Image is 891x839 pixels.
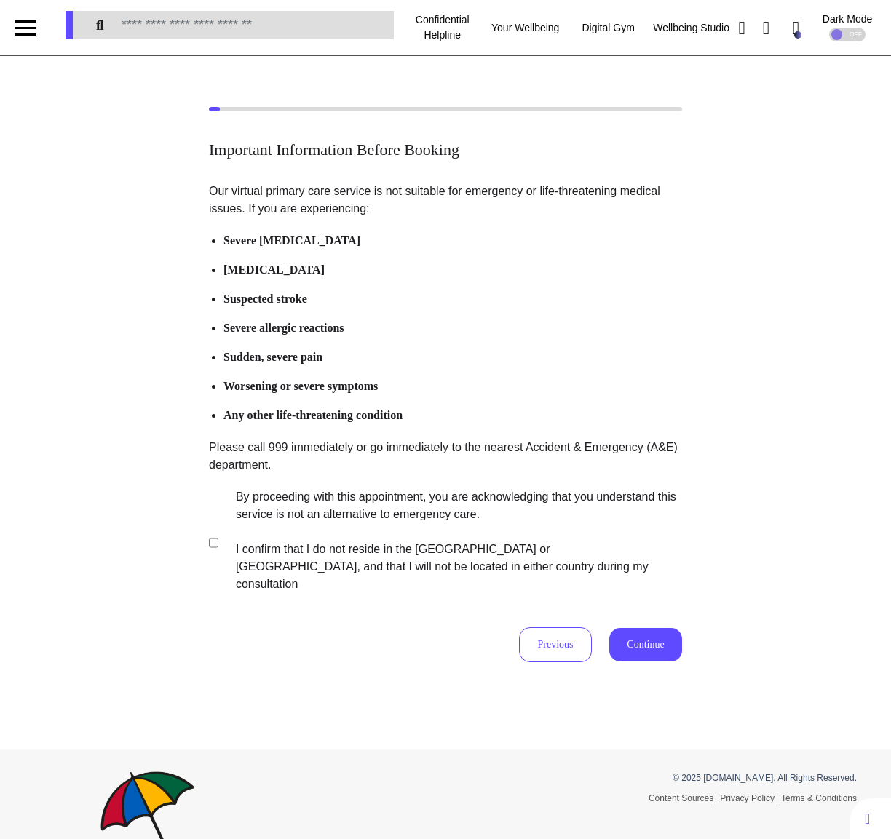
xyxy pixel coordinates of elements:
b: Severe [MEDICAL_DATA] [223,234,360,247]
p: Please call 999 immediately or go immediately to the nearest Accident & Emergency (A&E) department. [209,439,682,474]
div: OFF [829,28,866,41]
a: Content Sources [649,793,716,807]
button: Previous [519,627,592,662]
div: Confidential Helpline [401,7,484,48]
label: By proceeding with this appointment, you are acknowledging that you understand this service is no... [221,488,677,593]
p: Our virtual primary care service is not suitable for emergency or life-threatening medical issues... [209,183,682,218]
div: Wellbeing Studio [650,7,733,48]
div: Digital Gym [567,7,650,48]
button: Continue [609,628,682,661]
b: [MEDICAL_DATA] [223,263,325,276]
p: © 2025 [DOMAIN_NAME]. All Rights Reserved. [456,771,857,784]
div: Your Wellbeing [484,7,567,48]
h2: Important Information Before Booking [209,140,682,159]
b: Sudden, severe pain [223,351,322,363]
a: Privacy Policy [720,793,777,807]
b: Suspected stroke [223,293,307,305]
b: Any other life-threatening condition [223,409,403,421]
b: Worsening or severe symptoms [223,380,378,392]
div: Dark Mode [823,14,872,24]
b: Severe allergic reactions [223,322,344,334]
a: Terms & Conditions [781,793,857,803]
